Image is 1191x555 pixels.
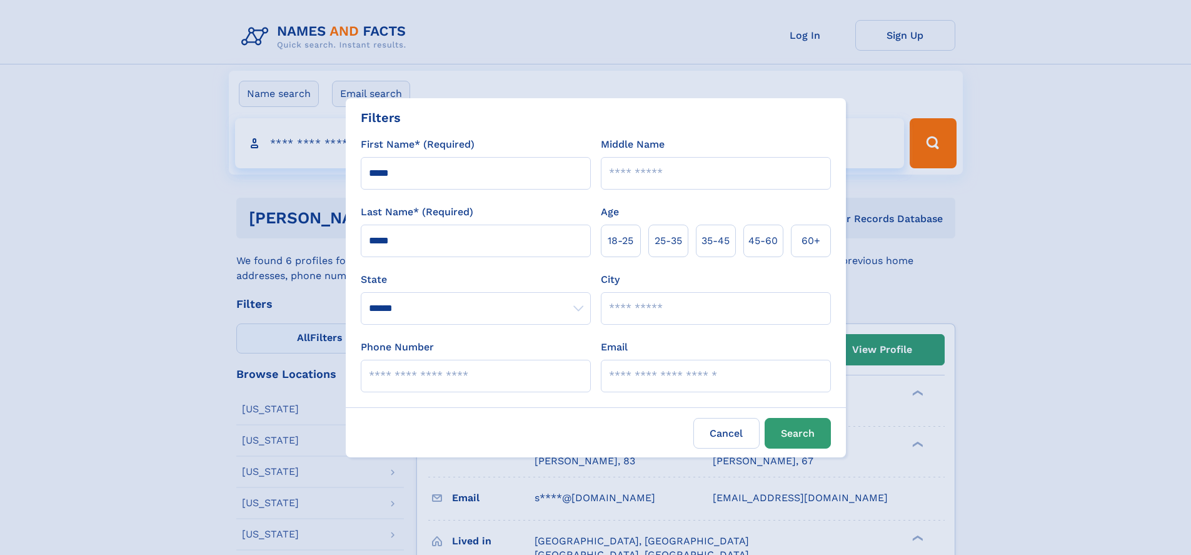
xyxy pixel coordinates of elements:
[361,272,591,287] label: State
[693,418,760,449] label: Cancel
[601,205,619,220] label: Age
[802,233,820,248] span: 60+
[601,340,628,355] label: Email
[361,108,401,127] div: Filters
[361,137,475,152] label: First Name* (Required)
[655,233,682,248] span: 25‑35
[361,205,473,220] label: Last Name* (Required)
[765,418,831,449] button: Search
[361,340,434,355] label: Phone Number
[608,233,633,248] span: 18‑25
[701,233,730,248] span: 35‑45
[601,137,665,152] label: Middle Name
[601,272,620,287] label: City
[748,233,778,248] span: 45‑60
